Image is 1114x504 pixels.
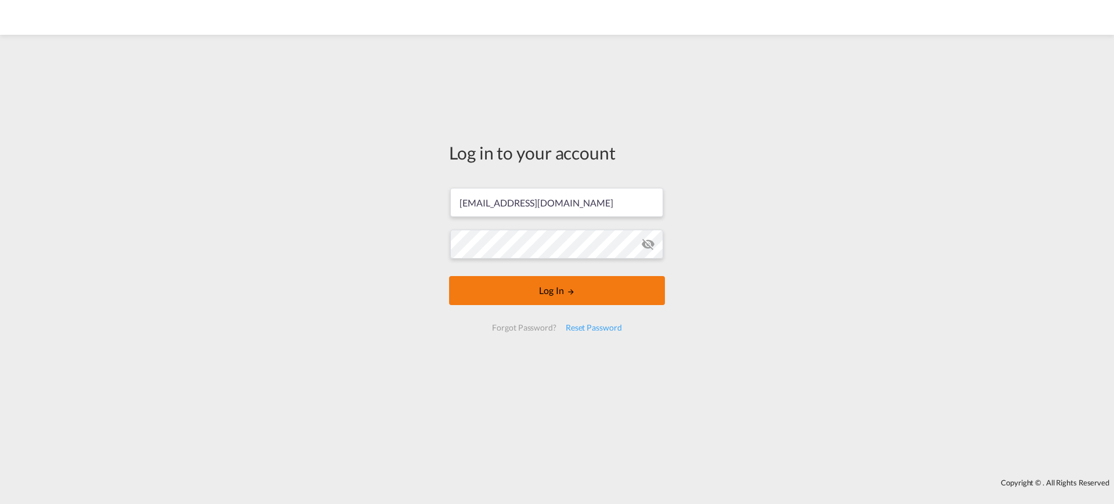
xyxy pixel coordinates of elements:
[450,188,663,217] input: Enter email/phone number
[449,276,665,305] button: LOGIN
[641,237,655,251] md-icon: icon-eye-off
[487,317,560,338] div: Forgot Password?
[449,140,665,165] div: Log in to your account
[561,317,627,338] div: Reset Password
